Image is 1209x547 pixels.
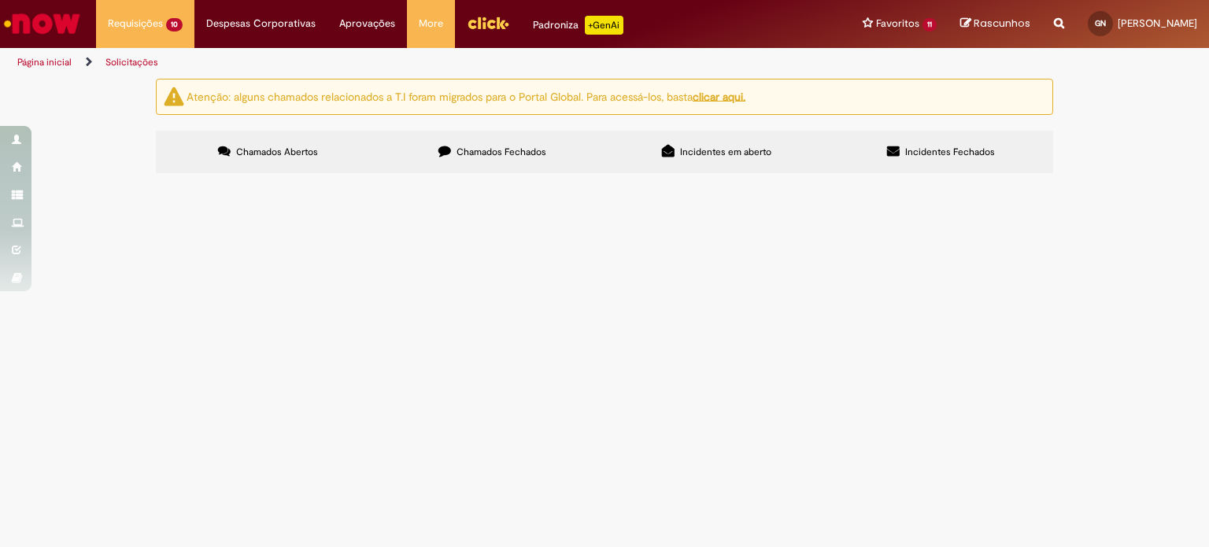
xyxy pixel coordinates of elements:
span: More [419,16,443,31]
div: Padroniza [533,16,623,35]
img: ServiceNow [2,8,83,39]
a: clicar aqui. [693,89,745,103]
span: [PERSON_NAME] [1118,17,1197,30]
span: Chamados Fechados [457,146,546,158]
span: 11 [922,18,937,31]
span: Requisições [108,16,163,31]
p: +GenAi [585,16,623,35]
span: 10 [166,18,183,31]
span: Incidentes em aberto [680,146,771,158]
ul: Trilhas de página [12,48,794,77]
span: Favoritos [876,16,919,31]
span: GN [1095,18,1106,28]
a: Solicitações [105,56,158,68]
span: Rascunhos [974,16,1030,31]
span: Despesas Corporativas [206,16,316,31]
span: Aprovações [339,16,395,31]
span: Incidentes Fechados [905,146,995,158]
span: Chamados Abertos [236,146,318,158]
a: Página inicial [17,56,72,68]
ng-bind-html: Atenção: alguns chamados relacionados a T.I foram migrados para o Portal Global. Para acessá-los,... [187,89,745,103]
img: click_logo_yellow_360x200.png [467,11,509,35]
a: Rascunhos [960,17,1030,31]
